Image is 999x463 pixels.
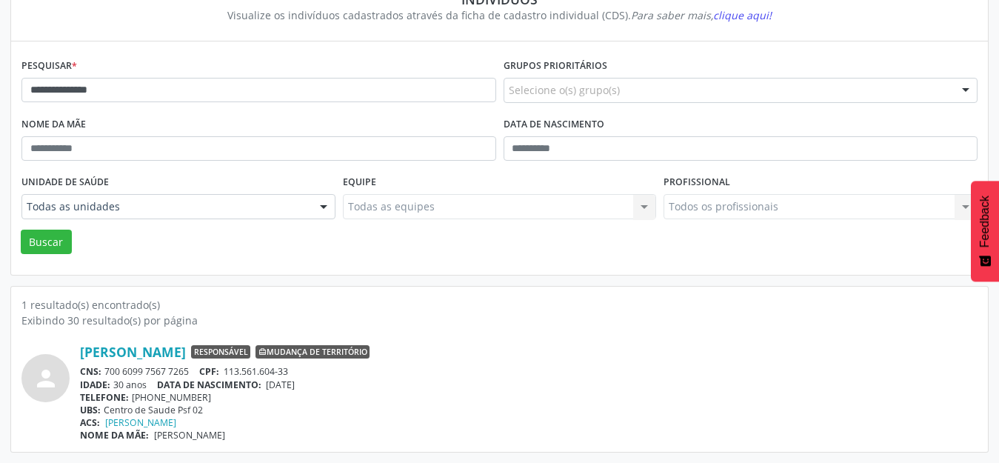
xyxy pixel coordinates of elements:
span: Mudança de território [255,345,370,359]
span: CNS: [80,365,101,378]
label: Pesquisar [21,55,77,78]
label: Nome da mãe [21,113,86,136]
label: Data de nascimento [504,113,604,136]
label: Profissional [664,171,730,194]
span: DATA DE NASCIMENTO: [157,379,261,391]
button: Feedback - Mostrar pesquisa [971,181,999,282]
i: person [33,365,59,392]
div: Exibindo 30 resultado(s) por página [21,313,978,328]
span: 113.561.604-33 [224,365,288,378]
span: [DATE] [266,379,295,391]
span: [PERSON_NAME] [154,429,225,442]
label: Grupos prioritários [504,55,607,78]
span: ACS: [80,416,100,429]
span: TELEFONE: [80,391,129,404]
div: Centro de Saude Psf 02 [80,404,978,416]
span: Selecione o(s) grupo(s) [509,82,620,98]
span: Responsável [191,345,250,359]
div: 30 anos [80,379,978,391]
span: clique aqui! [713,8,772,22]
span: UBS: [80,404,101,416]
button: Buscar [21,230,72,255]
div: 1 resultado(s) encontrado(s) [21,297,978,313]
label: Unidade de saúde [21,171,109,194]
span: NOME DA MÃE: [80,429,149,442]
a: [PERSON_NAME] [105,416,176,429]
span: CPF: [199,365,219,378]
div: [PHONE_NUMBER] [80,391,978,404]
span: Todas as unidades [27,199,305,214]
label: Equipe [343,171,376,194]
div: 700 6099 7567 7265 [80,365,978,378]
a: [PERSON_NAME] [80,344,186,360]
i: Para saber mais, [631,8,772,22]
span: Feedback [978,196,992,247]
span: IDADE: [80,379,110,391]
div: Visualize os indivíduos cadastrados através da ficha de cadastro individual (CDS). [32,7,967,23]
